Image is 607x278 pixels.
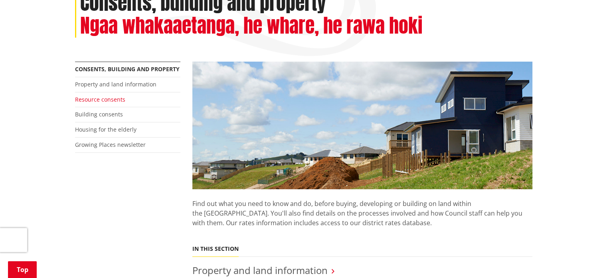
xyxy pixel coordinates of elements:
[80,14,423,38] h2: Ngaa whakaaetanga, he whare, he rawa hoki
[192,189,532,237] p: Find out what you need to know and do, before buying, developing or building on land within the [...
[75,126,136,133] a: Housing for the elderly
[75,96,125,103] a: Resource consents
[570,244,599,273] iframe: Messenger Launcher
[75,110,123,118] a: Building consents
[75,65,180,73] a: Consents, building and property
[192,246,239,252] h5: In this section
[192,62,532,190] img: Land-and-property-landscape
[8,261,37,278] a: Top
[75,141,146,148] a: Growing Places newsletter
[75,80,156,88] a: Property and land information
[192,264,328,277] a: Property and land information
